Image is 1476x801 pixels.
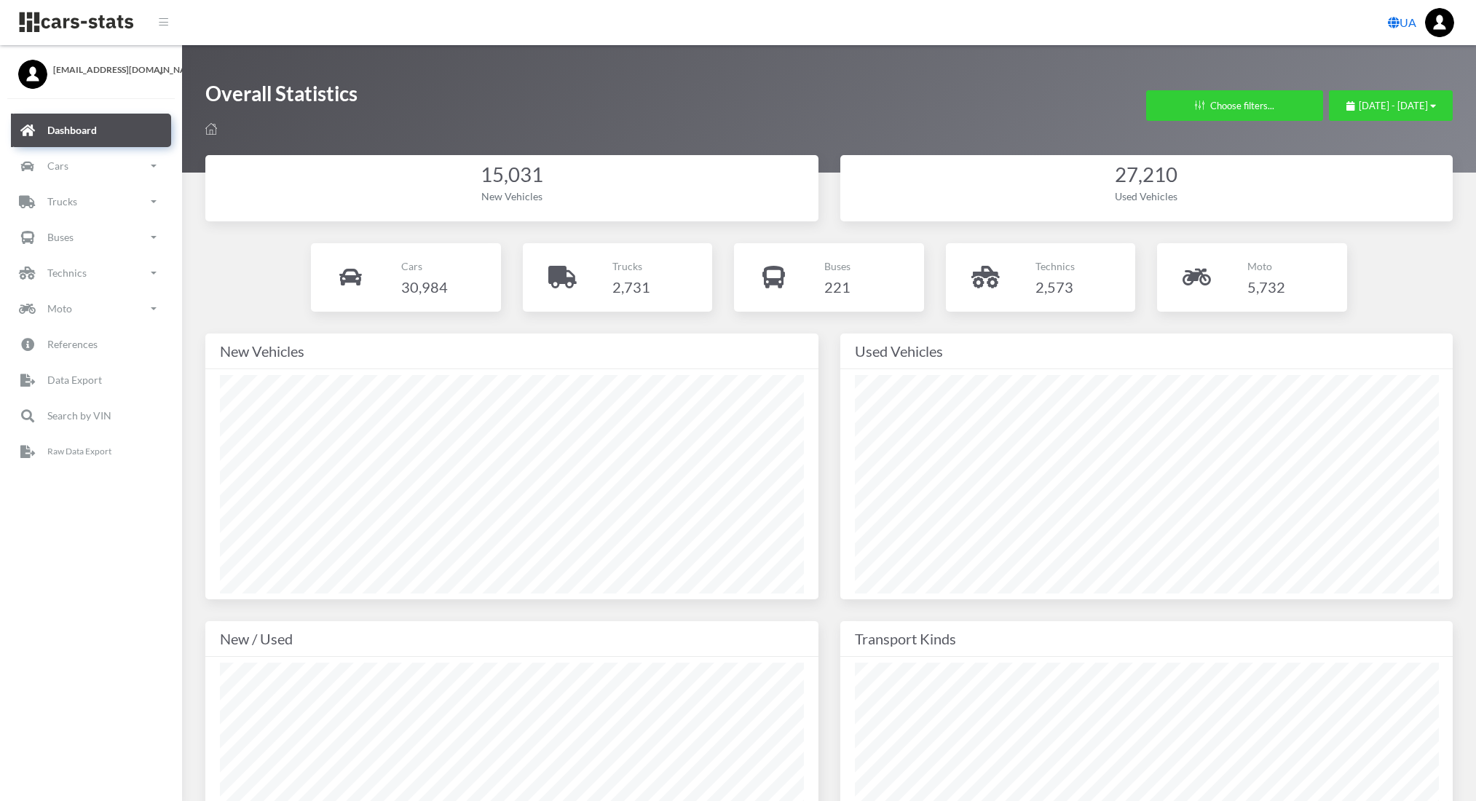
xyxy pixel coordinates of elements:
div: 27,210 [855,161,1439,189]
img: navbar brand [18,11,135,33]
h4: 30,984 [401,275,448,299]
a: Moto [11,292,171,325]
div: New Vehicles [220,189,804,204]
div: New Vehicles [220,339,804,363]
p: Trucks [47,192,77,210]
a: Dashboard [11,114,171,147]
a: References [11,328,171,361]
button: [DATE] - [DATE] [1329,90,1453,121]
a: [EMAIL_ADDRESS][DOMAIN_NAME] [18,60,164,76]
a: Technics [11,256,171,290]
span: [DATE] - [DATE] [1359,100,1428,111]
div: Used Vehicles [855,339,1439,363]
p: Trucks [612,257,650,275]
p: Buses [47,228,74,246]
p: Technics [1035,257,1075,275]
p: Search by VIN [47,406,111,425]
p: Dashboard [47,121,97,139]
div: 15,031 [220,161,804,189]
p: Moto [47,299,72,317]
a: Cars [11,149,171,183]
span: [EMAIL_ADDRESS][DOMAIN_NAME] [53,63,164,76]
a: Search by VIN [11,399,171,433]
div: Transport Kinds [855,627,1439,650]
div: New / Used [220,627,804,650]
button: Choose filters... [1146,90,1323,121]
p: Raw Data Export [47,443,111,459]
p: Cars [47,157,68,175]
p: Data Export [47,371,102,389]
p: References [47,335,98,353]
a: Buses [11,221,171,254]
a: UA [1382,8,1422,37]
a: Data Export [11,363,171,397]
p: Moto [1247,257,1285,275]
h4: 2,731 [612,275,650,299]
a: Raw Data Export [11,435,171,468]
p: Cars [401,257,448,275]
h4: 2,573 [1035,275,1075,299]
img: ... [1425,8,1454,37]
div: Used Vehicles [855,189,1439,204]
h1: Overall Statistics [205,80,358,114]
h4: 221 [824,275,851,299]
p: Buses [824,257,851,275]
a: Trucks [11,185,171,218]
p: Technics [47,264,87,282]
h4: 5,732 [1247,275,1285,299]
